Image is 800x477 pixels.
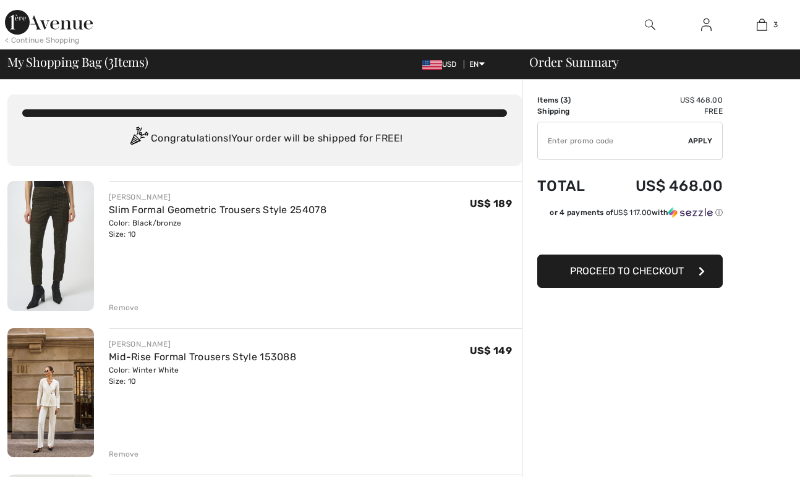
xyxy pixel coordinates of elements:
img: Slim Formal Geometric Trousers Style 254078 [7,181,94,311]
span: USD [422,60,462,69]
img: search the website [645,17,655,32]
iframe: Opens a widget where you can chat to one of our agents [720,440,788,471]
div: Remove [109,449,139,460]
div: Order Summary [514,56,793,68]
td: Shipping [537,106,603,117]
span: Proceed to Checkout [570,265,684,277]
div: [PERSON_NAME] [109,192,326,203]
span: 3 [108,53,114,69]
span: US$ 117.00 [613,208,652,217]
td: US$ 468.00 [603,165,723,207]
td: Items ( ) [537,95,603,106]
span: 3 [563,96,568,104]
div: or 4 payments of with [550,207,723,218]
img: My Bag [757,17,767,32]
td: Total [537,165,603,207]
div: Color: Black/bronze Size: 10 [109,217,326,240]
a: Slim Formal Geometric Trousers Style 254078 [109,204,326,216]
img: Congratulation2.svg [126,127,151,151]
span: EN [469,60,485,69]
button: Proceed to Checkout [537,255,723,288]
div: < Continue Shopping [5,35,80,46]
span: US$ 189 [470,198,512,209]
td: US$ 468.00 [603,95,723,106]
iframe: PayPal-paypal [537,222,723,250]
span: US$ 149 [470,345,512,357]
span: 3 [773,19,778,30]
div: Remove [109,302,139,313]
a: Sign In [691,17,721,33]
span: My Shopping Bag ( Items) [7,56,148,68]
input: Promo code [538,122,688,159]
img: US Dollar [422,60,442,70]
div: Congratulations! Your order will be shipped for FREE! [22,127,507,151]
span: Apply [688,135,713,146]
td: Free [603,106,723,117]
a: 3 [734,17,789,32]
img: Sezzle [668,207,713,218]
div: [PERSON_NAME] [109,339,296,350]
img: Mid-Rise Formal Trousers Style 153088 [7,328,94,458]
img: My Info [701,17,712,32]
a: Mid-Rise Formal Trousers Style 153088 [109,351,296,363]
div: Color: Winter White Size: 10 [109,365,296,387]
div: or 4 payments ofUS$ 117.00withSezzle Click to learn more about Sezzle [537,207,723,222]
img: 1ère Avenue [5,10,93,35]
